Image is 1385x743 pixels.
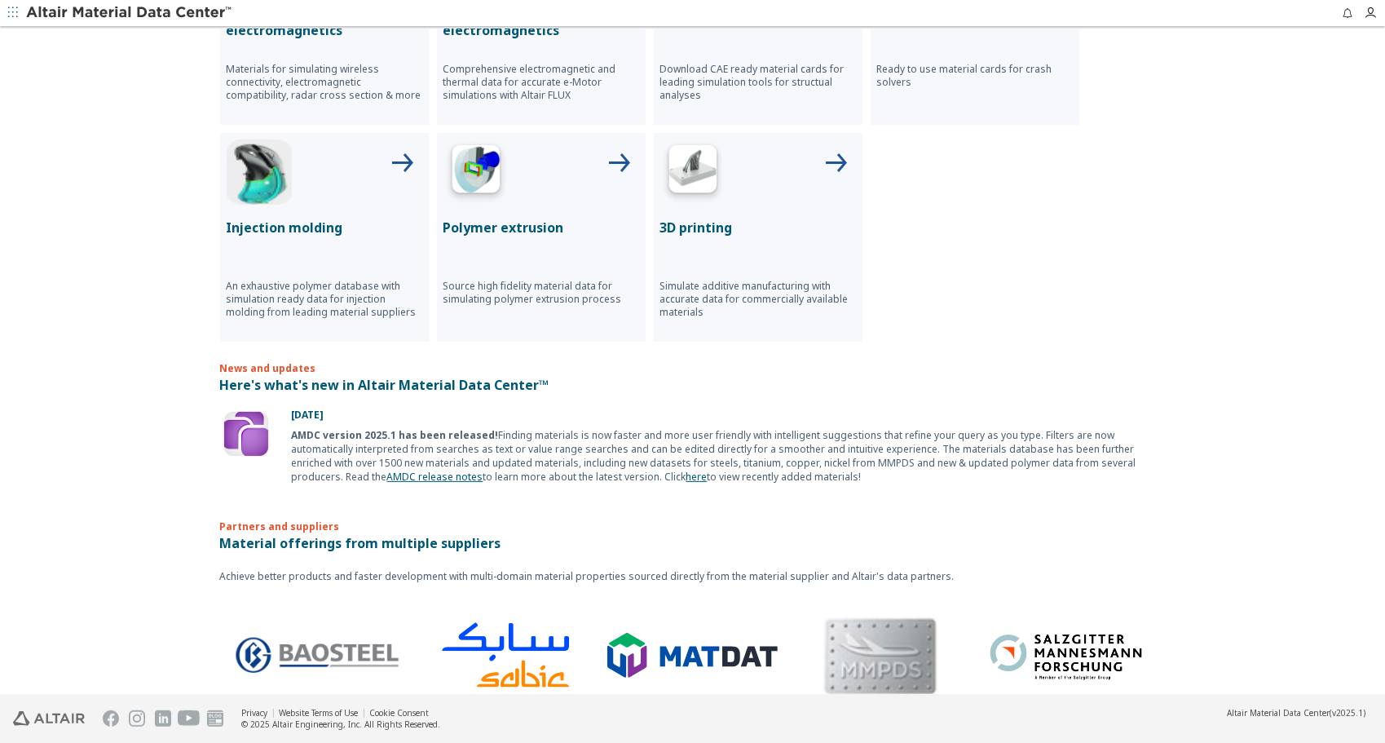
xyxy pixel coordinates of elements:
[220,361,1166,375] p: News and updates
[1227,707,1330,719] span: Altair Material Data Center
[220,408,272,460] img: Update Icon Software
[292,408,1166,422] p: [DATE]
[660,63,856,102] p: Download CAE ready material cards for leading simulation tools for structual analyses
[26,5,234,21] img: Altair Material Data Center
[220,375,1166,395] p: Here's what's new in Altair Material Data Center™
[292,428,499,442] b: AMDC version 2025.1 has been released!
[241,707,267,719] a: Privacy
[654,133,862,342] button: 3D Printing Icon3D printingSimulate additive manufacturing with accurate data for commercially av...
[727,597,898,714] img: MMPDS Logo
[352,601,523,710] img: Logo - Sabic
[220,569,1166,583] p: Achieve better products and faster development with multi-domain material properties sourced dire...
[165,635,336,675] img: Logo - BaoSteel
[227,218,422,237] p: Injection molding
[660,280,856,319] p: Simulate additive manufacturing with accurate data for commercially available materials
[686,470,708,484] a: here
[1102,599,1273,713] img: Logo - CAMPUS
[13,711,85,726] img: Altair Engineering
[1227,707,1365,719] div: (v2025.1)
[227,139,292,205] img: Injection Molding Icon
[443,139,509,205] img: Polymer Extrusion Icon
[660,218,856,237] p: 3D printing
[227,280,422,319] p: An exhaustive polymer database with simulation ready data for injection molding from leading mate...
[443,63,639,102] p: Comprehensive electromagnetic and thermal data for accurate e-Motor simulations with Altair FLUX
[443,218,639,237] p: Polymer extrusion
[540,633,711,678] img: Logo - MatDat
[437,133,646,342] button: Polymer Extrusion IconPolymer extrusionSource high fidelity material data for simulating polymer ...
[279,707,358,719] a: Website Terms of Use
[877,63,1073,89] p: Ready to use material cards for crash solvers
[660,139,726,205] img: 3D Printing Icon
[387,470,483,484] a: AMDC release notes
[220,493,1166,533] p: Partners and suppliers
[227,63,422,102] p: Materials for simulating wireless connectivity, electromagnetic compatibility, radar cross sectio...
[220,133,429,342] button: Injection Molding IconInjection moldingAn exhaustive polymer database with simulation ready data ...
[220,533,1166,553] p: Material offerings from multiple suppliers
[241,719,440,730] div: © 2025 Altair Engineering, Inc. All Rights Reserved.
[292,428,1166,484] div: Finding materials is now faster and more user friendly with intelligent suggestions that refine y...
[443,280,639,306] p: Source high fidelity material data for simulating polymer extrusion process
[369,707,429,719] a: Cookie Consent
[915,623,1086,688] img: Logo - Salzgitter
